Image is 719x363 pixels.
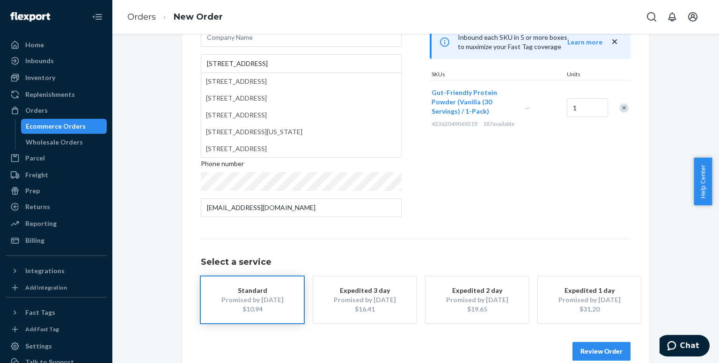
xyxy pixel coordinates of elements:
[201,159,244,172] span: Phone number
[26,138,83,147] div: Wholesale Orders
[440,286,514,295] div: Expedited 2 day
[201,28,402,47] input: Company Name
[6,151,107,166] a: Parcel
[206,140,396,157] div: [STREET_ADDRESS]
[432,88,514,116] button: Gut-Friendly Protein Powder (Vanilla (30 Servings) / 1-Pack)
[25,170,48,180] div: Freight
[426,276,528,323] button: Expedited 2 dayPromised by [DATE]$19.65
[25,341,52,351] div: Settings
[432,88,497,115] span: Gut-Friendly Protein Powder (Vanilla (30 Servings) / 1-Pack)
[25,73,55,82] div: Inventory
[215,295,290,305] div: Promised by [DATE]
[174,12,223,22] a: New Order
[642,7,661,26] button: Open Search Box
[215,305,290,314] div: $10.94
[6,199,107,214] a: Returns
[6,183,107,198] a: Prep
[201,258,631,267] h1: Select a service
[21,135,107,150] a: Wholesale Orders
[552,286,627,295] div: Expedited 1 day
[88,7,107,26] button: Close Navigation
[215,286,290,295] div: Standard
[483,120,514,127] span: 187 available
[6,53,107,68] a: Inbounds
[6,37,107,52] a: Home
[525,104,530,112] span: —
[25,219,57,228] div: Reporting
[6,70,107,85] a: Inventory
[6,216,107,231] a: Reporting
[327,295,402,305] div: Promised by [DATE]
[21,119,107,134] a: Ecommerce Orders
[572,342,631,361] button: Review Order
[663,7,682,26] button: Open notifications
[25,236,44,245] div: Billing
[206,73,396,90] div: [STREET_ADDRESS]
[10,12,50,22] img: Flexport logo
[201,54,402,73] input: [STREET_ADDRESS][STREET_ADDRESS][STREET_ADDRESS][STREET_ADDRESS][US_STATE][STREET_ADDRESS]
[552,305,627,314] div: $31.20
[619,103,629,113] div: Remove Item
[6,103,107,118] a: Orders
[206,123,396,140] div: [STREET_ADDRESS][US_STATE]
[327,286,402,295] div: Expedited 3 day
[25,186,40,196] div: Prep
[120,3,230,31] ol: breadcrumbs
[440,305,514,314] div: $19.65
[25,266,65,276] div: Integrations
[206,90,396,107] div: [STREET_ADDRESS]
[6,167,107,182] a: Freight
[6,282,107,293] a: Add Integration
[565,70,607,80] div: Units
[25,106,48,115] div: Orders
[6,305,107,320] button: Fast Tags
[25,202,50,211] div: Returns
[6,263,107,278] button: Integrations
[25,40,44,50] div: Home
[25,90,75,99] div: Replenishments
[552,295,627,305] div: Promised by [DATE]
[313,276,416,323] button: Expedited 3 dayPromised by [DATE]$16.41
[127,12,156,22] a: Orders
[201,276,304,323] button: StandardPromised by [DATE]$10.94
[430,25,631,59] div: Inbound each SKU in 5 or more boxes to maximize your Fast Tag coverage
[25,308,55,317] div: Fast Tags
[25,153,45,163] div: Parcel
[25,56,54,65] div: Inbounds
[538,276,641,323] button: Expedited 1 dayPromised by [DATE]$31.20
[660,335,710,358] iframe: Opens a widget where you can chat to one of our agents
[327,305,402,314] div: $16.41
[430,70,565,80] div: SKUs
[201,198,402,217] input: Email (Only Required for International)
[206,107,396,123] div: [STREET_ADDRESS]
[6,233,107,248] a: Billing
[567,37,602,47] button: Learn more
[440,295,514,305] div: Promised by [DATE]
[694,158,712,205] button: Help Center
[6,87,107,102] a: Replenishments
[26,122,86,131] div: Ecommerce Orders
[25,283,67,291] div: Add Integration
[610,37,619,47] button: close
[567,98,608,117] input: Quantity
[432,120,477,127] span: 42362049069219
[25,325,59,333] div: Add Fast Tag
[6,324,107,335] a: Add Fast Tag
[683,7,702,26] button: Open account menu
[6,339,107,354] a: Settings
